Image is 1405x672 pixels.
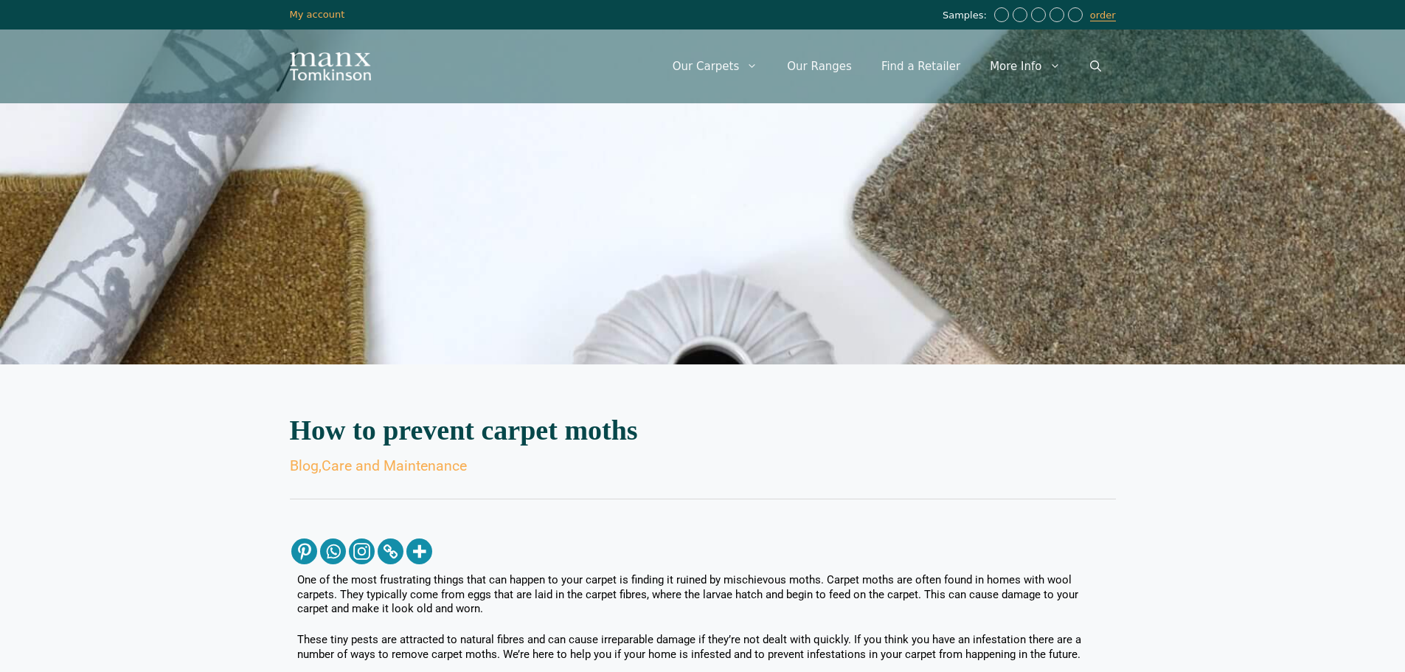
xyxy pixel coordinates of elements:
[322,457,467,474] a: Care and Maintenance
[975,44,1075,89] a: More Info
[290,416,1116,444] h2: How to prevent carpet moths
[772,44,867,89] a: Our Ranges
[658,44,773,89] a: Our Carpets
[943,10,991,22] span: Samples:
[290,459,1116,474] div: ,
[349,538,375,564] a: Instagram
[291,538,317,564] a: Pinterest
[1075,44,1116,89] a: Open Search Bar
[867,44,975,89] a: Find a Retailer
[297,633,1109,662] p: These tiny pests are attracted to natural fibres and can cause irreparable damage if they’re not ...
[290,52,371,80] img: Manx Tomkinson
[378,538,403,564] a: Copy Link
[320,538,346,564] a: Whatsapp
[406,538,432,564] a: More
[1090,10,1116,21] a: order
[297,573,1109,617] p: One of the most frustrating things that can happen to your carpet is finding it ruined by mischie...
[658,44,1116,89] nav: Primary
[290,9,345,20] a: My account
[290,457,319,474] a: Blog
